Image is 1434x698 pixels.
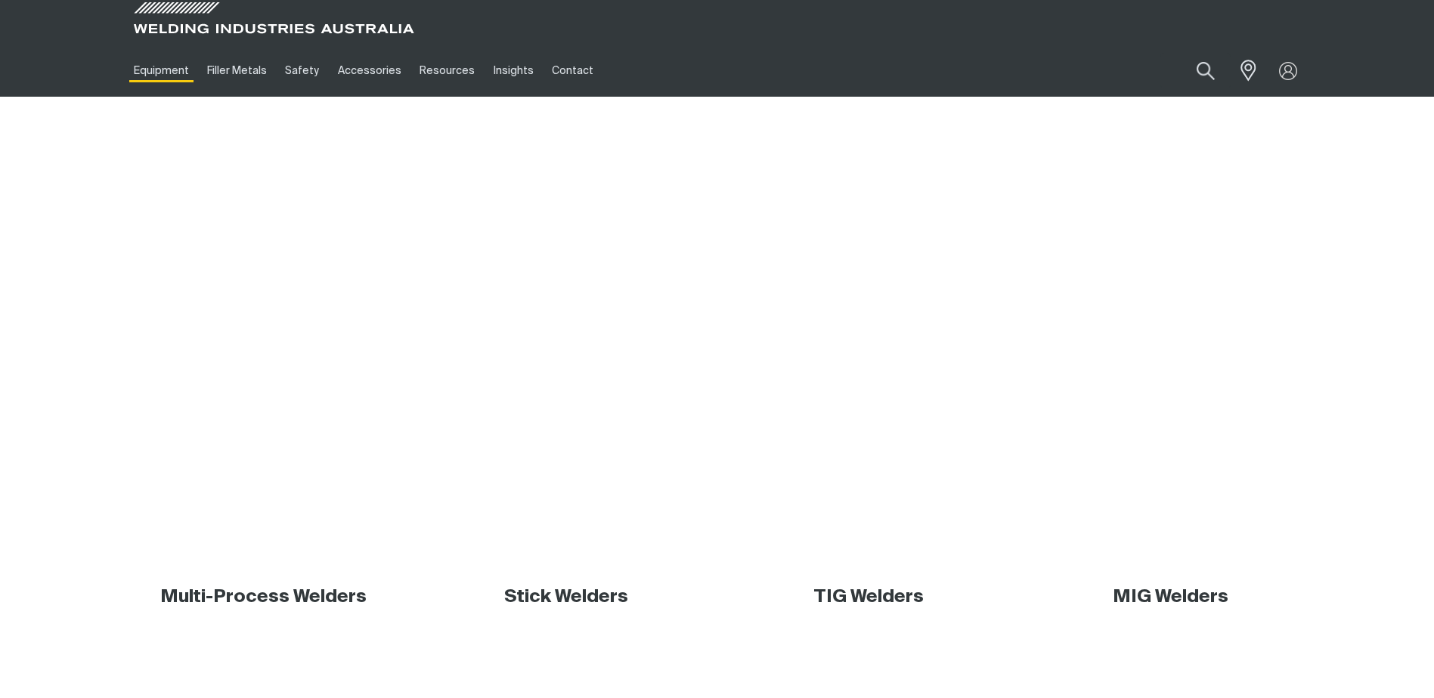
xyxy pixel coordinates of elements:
[535,403,899,452] h1: Welding Equipment
[1113,588,1228,606] a: MIG Welders
[504,588,628,606] a: Stick Welders
[125,45,1014,97] nav: Main
[160,588,367,606] a: Multi-Process Welders
[1160,53,1231,88] input: Product name or item number...
[410,45,484,97] a: Resources
[198,45,276,97] a: Filler Metals
[813,588,924,606] a: TIG Welders
[543,45,602,97] a: Contact
[125,45,198,97] a: Equipment
[484,45,542,97] a: Insights
[329,45,410,97] a: Accessories
[276,45,328,97] a: Safety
